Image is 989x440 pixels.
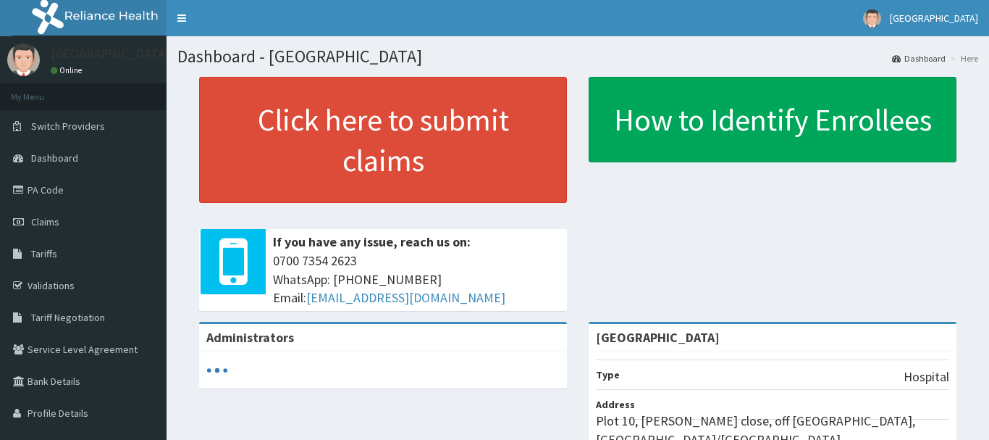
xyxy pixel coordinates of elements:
strong: [GEOGRAPHIC_DATA] [596,329,720,346]
img: User Image [7,43,40,76]
li: Here [947,52,978,65]
a: [EMAIL_ADDRESS][DOMAIN_NAME] [306,289,505,306]
span: Tariffs [31,247,57,260]
span: [GEOGRAPHIC_DATA] [890,12,978,25]
b: If you have any issue, reach us on: [273,233,471,250]
span: Dashboard [31,151,78,165]
span: Tariff Negotiation [31,311,105,324]
span: Switch Providers [31,120,105,133]
b: Administrators [206,329,294,346]
p: Hospital [904,368,949,386]
a: How to Identify Enrollees [589,77,956,162]
h1: Dashboard - [GEOGRAPHIC_DATA] [177,47,978,66]
a: Dashboard [892,52,946,65]
b: Address [596,398,635,411]
svg: audio-loading [206,360,228,381]
a: Click here to submit claims [199,77,567,203]
img: User Image [863,9,881,28]
p: [GEOGRAPHIC_DATA] [51,47,170,60]
span: Claims [31,215,59,228]
b: Type [596,368,620,381]
a: Online [51,65,85,75]
span: 0700 7354 2623 WhatsApp: [PHONE_NUMBER] Email: [273,252,560,307]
